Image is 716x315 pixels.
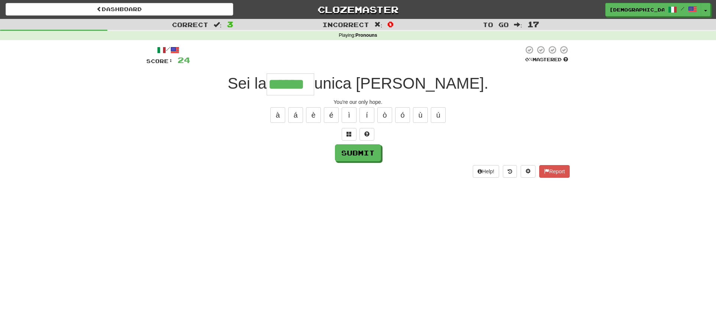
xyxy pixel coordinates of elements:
[503,165,517,178] button: Round history (alt+y)
[178,55,190,65] span: 24
[335,144,381,161] button: Submit
[681,6,684,11] span: /
[146,58,173,64] span: Score:
[324,107,339,123] button: é
[306,107,321,123] button: è
[342,128,357,141] button: Switch sentence to multiple choice alt+p
[214,22,222,28] span: :
[395,107,410,123] button: ó
[359,128,374,141] button: Single letter hint - you only get 1 per sentence and score half the points! alt+h
[527,20,539,29] span: 17
[473,165,499,178] button: Help!
[413,107,428,123] button: ù
[6,3,233,16] a: Dashboard
[228,75,267,92] span: Sei la
[605,3,701,16] a: [DEMOGRAPHIC_DATA] /
[431,107,446,123] button: ú
[514,22,522,28] span: :
[525,56,533,62] span: 0 %
[359,107,374,123] button: í
[270,107,285,123] button: à
[322,21,369,28] span: Incorrect
[483,21,509,28] span: To go
[374,22,383,28] span: :
[609,6,664,13] span: [DEMOGRAPHIC_DATA]
[244,3,472,16] a: Clozemaster
[288,107,303,123] button: á
[355,33,377,38] strong: Pronouns
[146,45,190,55] div: /
[227,20,233,29] span: 3
[146,98,570,106] div: You're our only hope.
[314,75,488,92] span: unica [PERSON_NAME].
[172,21,208,28] span: Correct
[387,20,394,29] span: 0
[342,107,357,123] button: ì
[539,165,570,178] button: Report
[377,107,392,123] button: ò
[524,56,570,63] div: Mastered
